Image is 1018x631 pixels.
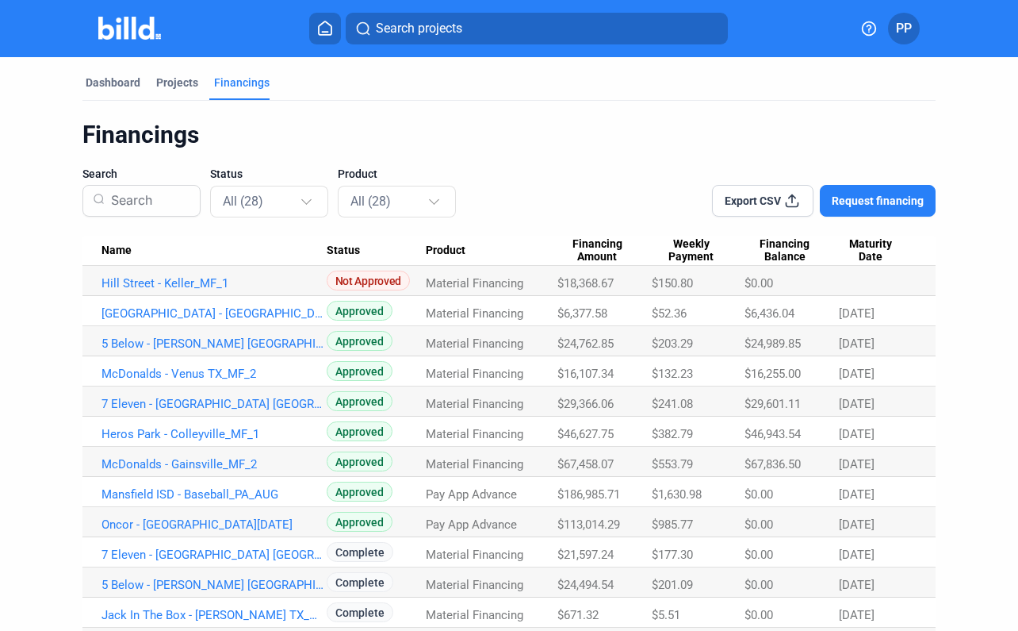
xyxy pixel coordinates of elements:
span: [DATE] [839,306,874,321]
div: Dashboard [86,75,140,90]
span: $46,943.54 [744,427,801,441]
span: Material Financing [426,367,523,381]
span: $0.00 [744,578,773,592]
span: Status [210,166,243,182]
span: $150.80 [652,276,693,290]
span: Approved [327,391,392,411]
span: $16,255.00 [744,367,801,381]
span: Pay App Advance [426,517,517,532]
a: Heros Park - Colleyville_MF_1 [101,427,327,441]
span: $0.00 [744,517,773,532]
span: $24,989.85 [744,337,801,351]
span: [DATE] [839,457,874,471]
a: 5 Below - [PERSON_NAME] [GEOGRAPHIC_DATA] [101,337,327,351]
button: Export CSV [712,185,813,217]
span: $67,836.50 [744,457,801,471]
span: [DATE] [839,517,874,532]
div: Status [327,244,426,258]
span: PP [896,19,912,38]
span: Material Financing [426,276,523,290]
span: Approved [327,452,392,471]
mat-select-trigger: All (28) [350,194,391,209]
span: Approved [327,361,392,381]
span: [DATE] [839,427,874,441]
span: $0.00 [744,548,773,562]
a: McDonalds - Gainsville_MF_2 [101,457,327,471]
span: $24,762.85 [557,337,614,351]
span: $52.36 [652,306,687,321]
span: Product [426,244,465,258]
span: $29,366.06 [557,397,614,411]
span: $241.08 [652,397,693,411]
span: $67,458.07 [557,457,614,471]
span: Material Financing [426,337,523,351]
span: Pay App Advance [426,487,517,502]
span: $46,627.75 [557,427,614,441]
button: PP [888,13,920,44]
div: Financing Balance [744,237,839,264]
span: $671.32 [557,608,599,622]
span: $132.23 [652,367,693,381]
input: Search [105,180,190,221]
div: Name [101,244,327,258]
span: [DATE] [839,548,874,562]
span: Not Approved [327,271,410,290]
div: Weekly Payment [652,237,744,264]
span: $21,597.24 [557,548,614,562]
span: [DATE] [839,487,874,502]
span: Search [82,166,117,182]
button: Search projects [346,13,728,44]
a: 7 Eleven - [GEOGRAPHIC_DATA] [GEOGRAPHIC_DATA] [101,397,327,411]
span: Material Financing [426,306,523,321]
span: Maturity Date [839,237,902,264]
span: $5.51 [652,608,680,622]
span: Material Financing [426,427,523,441]
span: [DATE] [839,337,874,351]
span: Status [327,244,360,258]
span: Search projects [376,19,462,38]
span: Complete [327,572,393,592]
span: Financing Balance [744,237,825,264]
span: $113,014.29 [557,517,620,532]
a: 7 Eleven - [GEOGRAPHIC_DATA] [GEOGRAPHIC_DATA] [101,548,327,562]
div: Financings [214,75,270,90]
span: Material Financing [426,457,523,471]
span: [DATE] [839,367,874,381]
div: Financing Amount [557,237,652,264]
span: Material Financing [426,397,523,411]
div: Financings [82,120,936,150]
span: Approved [327,301,392,321]
span: $29,601.11 [744,397,801,411]
span: [DATE] [839,608,874,622]
span: Complete [327,542,393,562]
span: Approved [327,482,392,502]
span: Material Financing [426,578,523,592]
span: $6,436.04 [744,306,794,321]
a: [GEOGRAPHIC_DATA] - [GEOGRAPHIC_DATA] [GEOGRAPHIC_DATA] [101,306,327,321]
span: Name [101,244,132,258]
span: $6,377.58 [557,306,607,321]
span: $0.00 [744,276,773,290]
a: Oncor - [GEOGRAPHIC_DATA][DATE] [101,517,327,532]
button: Request financing [820,185,936,217]
span: Financing Amount [557,237,637,264]
span: $18,368.67 [557,276,614,290]
span: Product [338,166,377,182]
span: Request financing [832,193,924,209]
span: $16,107.34 [557,367,614,381]
span: $985.77 [652,517,693,532]
a: Mansfield ISD - Baseball_PA_AUG [101,487,327,502]
span: $177.30 [652,548,693,562]
div: Maturity Date [839,237,917,264]
div: Projects [156,75,198,90]
span: $24,494.54 [557,578,614,592]
span: $0.00 [744,487,773,502]
span: Weekly Payment [652,237,730,264]
a: McDonalds - Venus TX_MF_2 [101,367,327,381]
span: $382.79 [652,427,693,441]
span: Approved [327,331,392,351]
span: Material Financing [426,608,523,622]
div: Product [426,244,557,258]
span: $201.09 [652,578,693,592]
span: $553.79 [652,457,693,471]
